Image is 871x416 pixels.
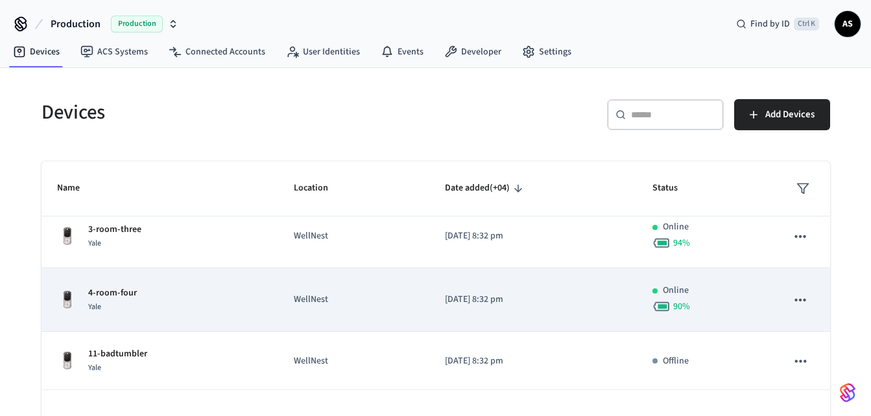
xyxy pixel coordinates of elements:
span: Find by ID [750,17,790,30]
p: 4-room-four [88,286,137,300]
a: ACS Systems [70,40,158,64]
span: Yale [88,362,101,373]
div: Find by IDCtrl K [726,12,829,36]
a: Connected Accounts [158,40,276,64]
a: Events [370,40,434,64]
img: SeamLogoGradient.69752ec5.svg [840,382,855,403]
p: WellNest [294,293,414,306]
span: 94 % [673,237,690,249]
button: AS [835,11,861,37]
h5: Devices [42,99,428,126]
span: Location [294,178,345,198]
p: [DATE] 8:32 pm [445,229,621,243]
img: Yale Assure Touchscreen Wifi Smart Lock, Satin Nickel, Front [57,351,78,371]
span: Production [51,16,101,32]
span: Yale [88,301,101,312]
p: 11-badtumbler [88,347,147,361]
img: Yale Assure Touchscreen Wifi Smart Lock, Satin Nickel, Front [57,290,78,310]
p: WellNest [294,354,414,368]
p: Online [663,220,689,234]
a: Settings [512,40,582,64]
span: Ctrl K [794,17,819,30]
span: 90 % [673,300,690,313]
p: 3-room-three [88,223,141,237]
p: [DATE] 8:32 pm [445,354,621,368]
button: Add Devices [734,99,830,130]
a: User Identities [276,40,370,64]
span: Date added(+04) [445,178,527,198]
p: Offline [663,354,689,368]
span: Add Devices [765,106,815,123]
span: Production [111,16,163,32]
img: Yale Assure Touchscreen Wifi Smart Lock, Satin Nickel, Front [57,226,78,247]
a: Developer [434,40,512,64]
p: [DATE] 8:32 pm [445,293,621,306]
span: Name [57,178,97,198]
p: WellNest [294,229,414,243]
span: AS [836,12,859,36]
a: Devices [3,40,70,64]
span: Status [652,178,695,198]
p: Online [663,284,689,297]
span: Yale [88,238,101,249]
